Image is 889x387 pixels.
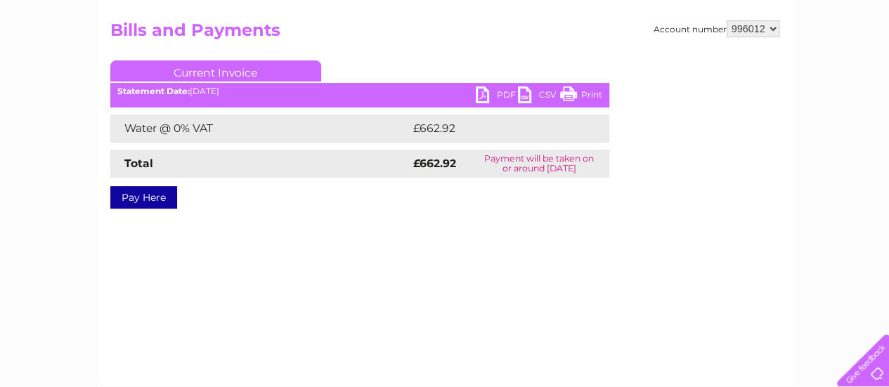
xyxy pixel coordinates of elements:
strong: £662.92 [413,157,456,170]
td: £662.92 [410,114,585,143]
a: Telecoms [716,60,758,70]
a: Pay Here [110,186,177,209]
h2: Bills and Payments [110,20,779,47]
a: Contact [796,60,830,70]
a: Blog [767,60,787,70]
a: 0333 014 3131 [624,7,721,25]
a: CSV [518,86,560,107]
td: Payment will be taken on or around [DATE] [469,150,609,178]
img: logo.png [31,37,103,79]
a: Energy [677,60,708,70]
div: [DATE] [110,86,609,96]
strong: Total [124,157,153,170]
a: Current Invoice [110,60,321,81]
a: Log out [843,60,876,70]
a: Water [642,60,668,70]
a: Print [560,86,602,107]
td: Water @ 0% VAT [110,114,410,143]
div: Account number [654,20,779,37]
div: Clear Business is a trading name of Verastar Limited (registered in [GEOGRAPHIC_DATA] No. 3667643... [113,8,777,68]
b: Statement Date: [117,86,190,96]
a: PDF [476,86,518,107]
